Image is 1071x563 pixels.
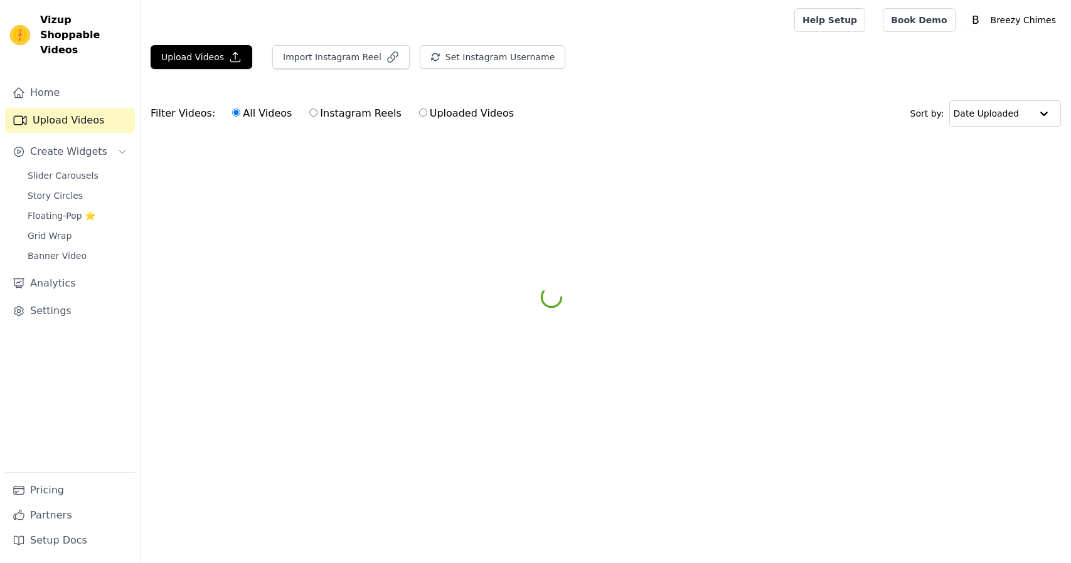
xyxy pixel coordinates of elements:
[40,13,130,58] span: Vizup Shoppable Videos
[309,105,402,122] label: Instagram Reels
[5,139,135,164] button: Create Widgets
[420,45,565,69] button: Set Instagram Username
[910,100,1062,127] div: Sort by:
[418,105,514,122] label: Uploaded Videos
[883,8,955,32] a: Book Demo
[10,25,30,45] img: Vizup
[20,187,135,204] a: Story Circles
[5,528,135,553] a: Setup Docs
[151,99,521,128] div: Filter Videos:
[20,207,135,224] a: Floating-Pop ⭐
[5,108,135,133] a: Upload Videos
[966,9,1061,31] button: B Breezy Chimes
[28,209,95,222] span: Floating-Pop ⭐
[20,227,135,245] a: Grid Wrap
[28,229,72,242] span: Grid Wrap
[986,9,1061,31] p: Breezy Chimes
[5,503,135,528] a: Partners
[972,14,979,26] text: B
[5,271,135,296] a: Analytics
[5,478,135,503] a: Pricing
[794,8,865,32] a: Help Setup
[5,80,135,105] a: Home
[20,167,135,184] a: Slider Carousels
[232,108,240,117] input: All Videos
[28,189,83,202] span: Story Circles
[309,108,317,117] input: Instagram Reels
[5,298,135,324] a: Settings
[30,144,107,159] span: Create Widgets
[151,45,252,69] button: Upload Videos
[28,250,87,262] span: Banner Video
[28,169,99,182] span: Slider Carousels
[419,108,427,117] input: Uploaded Videos
[232,105,292,122] label: All Videos
[20,247,135,265] a: Banner Video
[272,45,410,69] button: Import Instagram Reel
